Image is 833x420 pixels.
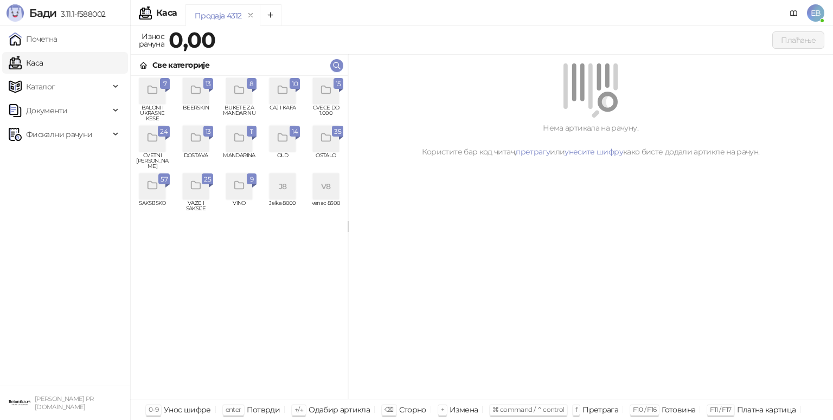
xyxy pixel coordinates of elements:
span: 9 [249,173,254,185]
div: Све категорије [152,59,209,71]
span: 24 [160,126,168,138]
div: Потврди [247,403,280,417]
strong: 0,00 [169,27,215,53]
span: F10 / F16 [633,405,656,413]
img: 64x64-companyLogo-0e2e8aaa-0bd2-431b-8613-6e3c65811325.png [9,392,30,413]
span: Каталог [26,76,55,98]
div: Одабир артикла [309,403,370,417]
a: Почетна [9,28,57,50]
div: Претрага [582,403,618,417]
span: Бади [29,7,56,20]
span: 8 [249,78,254,90]
span: Jelka 8000 [265,201,300,217]
span: CVECE DO 1.000 [309,105,343,121]
span: OLD [265,153,300,169]
span: Фискални рачуни [26,124,92,145]
span: 13 [206,78,211,90]
span: BALONI I UKRASNE KESE [135,105,170,121]
span: VAZE I SAKSIJE [178,201,213,217]
button: remove [244,11,258,20]
a: Каса [9,52,43,74]
span: ⌘ command / ⌃ control [492,405,565,413]
span: 10 [292,78,298,90]
div: Платна картица [737,403,796,417]
span: 25 [204,173,211,185]
span: + [441,405,444,413]
span: ↑/↓ [294,405,303,413]
span: VINO [222,201,257,217]
div: Износ рачуна [137,29,166,51]
small: [PERSON_NAME] PR [DOMAIN_NAME] [35,395,94,411]
span: Документи [26,100,67,121]
div: Унос шифре [164,403,211,417]
button: Add tab [260,4,281,26]
div: Нема артикала на рачуну. Користите бар код читач, или како бисте додали артикле на рачун. [361,122,820,158]
span: BUKETE ZA MANDARINU [222,105,257,121]
a: унесите шифру [565,147,623,157]
span: SAKSIJSKO [135,201,170,217]
span: 0-9 [149,405,158,413]
div: grid [131,76,348,399]
button: Плаћање [772,31,824,49]
img: Logo [7,4,24,22]
span: enter [226,405,241,413]
span: venac 8500 [309,201,343,217]
div: Измена [450,403,478,417]
span: 15 [336,78,341,90]
span: MANDARINA [222,153,257,169]
span: F11 / F17 [710,405,731,413]
span: OSTALO [309,153,343,169]
span: 14 [292,126,298,138]
div: Каса [156,9,177,17]
div: Сторно [399,403,426,417]
a: претрагу [516,147,550,157]
div: Готовина [662,403,695,417]
span: 3.11.1-f588002 [56,9,105,19]
span: ⌫ [385,405,393,413]
span: CVETNI [PERSON_NAME] [135,153,170,169]
div: V8 [313,173,339,199]
span: DOSTAVA [178,153,213,169]
span: 57 [161,173,168,185]
span: CAJ I KAFA [265,105,300,121]
span: 13 [206,126,211,138]
div: J8 [270,173,296,199]
a: Документација [785,4,803,22]
span: 35 [334,126,341,138]
span: EB [807,4,824,22]
span: f [575,405,577,413]
span: BEERSKIN [178,105,213,121]
span: 11 [249,126,254,138]
div: Продаја 4312 [195,10,241,22]
span: 7 [162,78,168,90]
